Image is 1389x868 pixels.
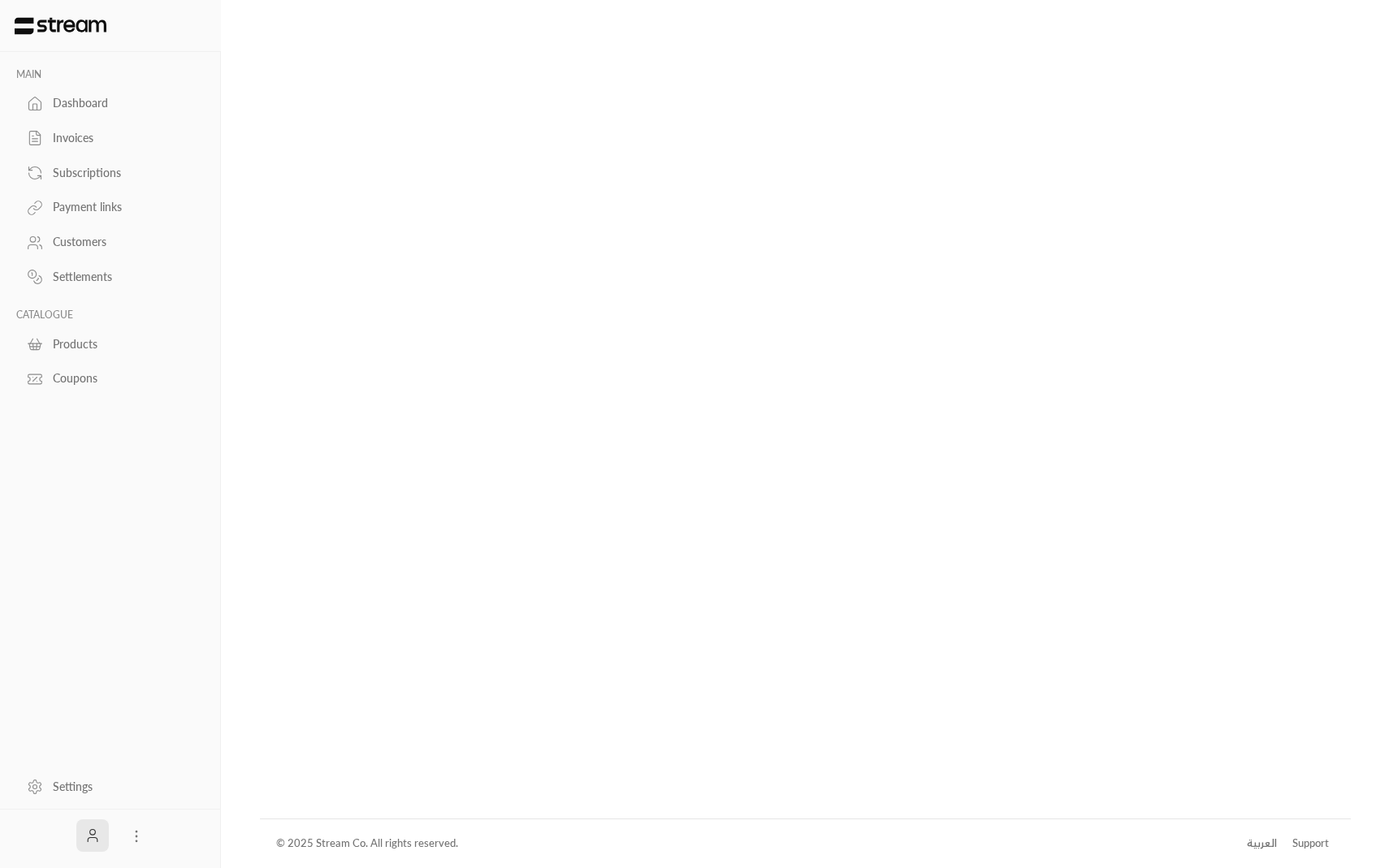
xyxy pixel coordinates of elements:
div: Dashboard [53,95,184,111]
div: Subscriptions [53,165,184,181]
div: Settings [53,779,184,795]
div: Coupons [53,370,184,386]
p: MAIN [16,68,205,81]
a: Support [1287,829,1335,858]
a: Dashboard [16,88,205,119]
div: Payment links [53,199,184,215]
div: © 2025 Stream Co. All rights reserved. [276,836,458,852]
a: Subscriptions [16,157,205,188]
p: CATALOGUE [16,309,205,322]
a: Payment links [16,192,205,223]
div: Customers [53,234,184,250]
a: Products [16,328,205,360]
div: العربية [1247,836,1277,852]
a: Coupons [16,363,205,395]
a: Settlements [16,261,205,293]
div: Settlements [53,269,184,285]
a: Customers [16,227,205,258]
img: Logo [13,17,108,35]
div: Products [53,336,184,352]
a: Invoices [16,123,205,154]
div: Invoices [53,130,184,146]
a: Settings [16,771,205,802]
